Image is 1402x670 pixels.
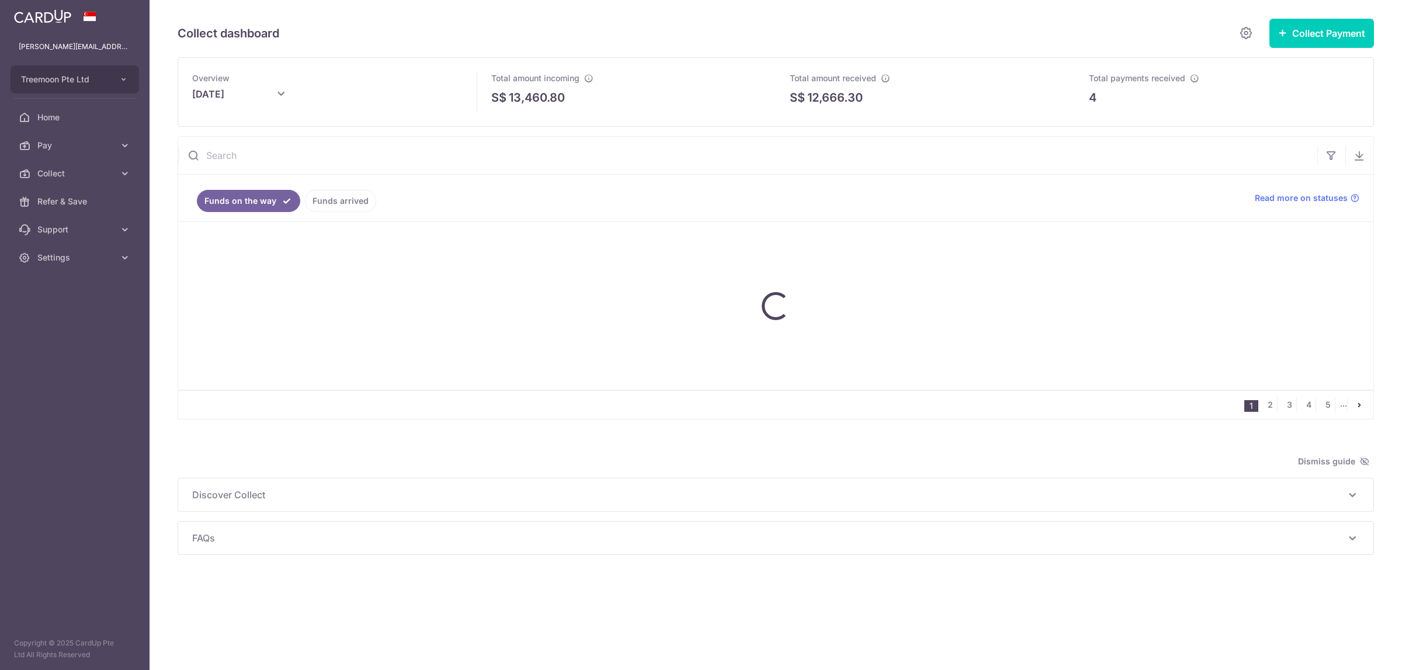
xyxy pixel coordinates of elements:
button: Treemoon Pte Ltd [11,65,139,93]
span: S$ [491,89,506,106]
a: 3 [1282,398,1296,412]
span: Overview [192,73,230,83]
span: Total amount incoming [491,73,579,83]
span: Refer & Save [37,196,114,207]
input: Search [178,137,1317,174]
p: FAQs [192,531,1359,545]
a: 4 [1302,398,1316,412]
span: Treemoon Pte Ltd [21,74,107,85]
img: CardUp [14,9,71,23]
p: 4 [1089,89,1096,106]
p: Discover Collect [192,488,1359,502]
span: Collect [37,168,114,179]
nav: pager [1244,391,1373,419]
span: Home [37,112,114,123]
h5: Collect dashboard [178,24,279,43]
a: Funds on the way [197,190,300,212]
button: Collect Payment [1269,19,1374,48]
span: Read more on statuses [1255,192,1348,204]
span: Pay [37,140,114,151]
span: Dismiss guide [1298,454,1369,468]
li: ... [1340,398,1348,412]
p: 13,460.80 [509,89,565,106]
span: Support [37,224,114,235]
p: 12,666.30 [807,89,863,106]
a: 5 [1321,398,1335,412]
span: Discover Collect [192,488,1345,502]
p: [PERSON_NAME][EMAIL_ADDRESS][DOMAIN_NAME] [19,41,131,53]
a: Read more on statuses [1255,192,1359,204]
span: Total amount received [790,73,876,83]
span: Total payments received [1089,73,1185,83]
span: Settings [37,252,114,263]
span: FAQs [192,531,1345,545]
li: 1 [1244,400,1258,412]
a: Funds arrived [305,190,376,212]
span: S$ [790,89,805,106]
iframe: Opens a widget where you can find more information [1327,635,1390,664]
a: 2 [1263,398,1277,412]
